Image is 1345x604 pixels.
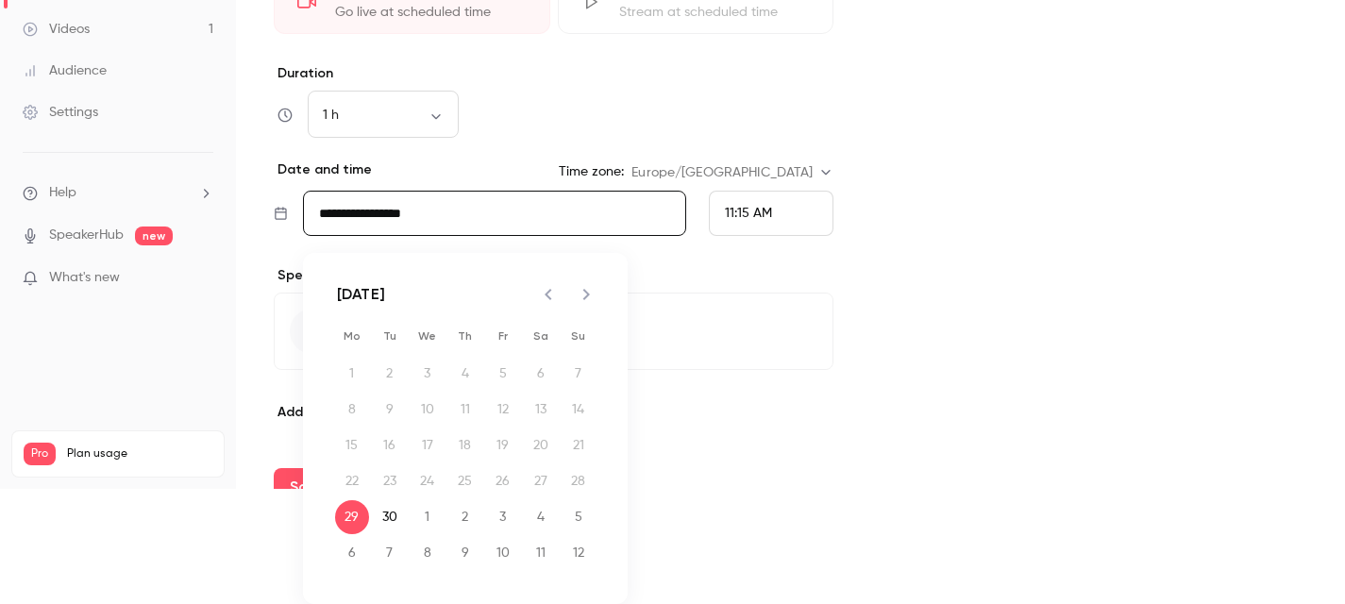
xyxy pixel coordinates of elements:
div: Stream at scheduled time [619,3,811,22]
span: Monday [335,317,369,355]
span: Tuesday [373,317,407,355]
li: help-dropdown-opener [23,183,213,203]
button: 1 [411,500,445,534]
div: Audience [23,61,107,80]
div: Settings [23,103,98,122]
button: 3 [486,500,520,534]
label: Duration [274,64,833,83]
div: Europe/[GEOGRAPHIC_DATA] [631,163,833,182]
button: 2 [448,500,482,534]
span: Thursday [448,317,482,355]
div: Go live at scheduled time [335,3,527,22]
iframe: Noticeable Trigger [191,270,213,287]
button: 8 [411,536,445,570]
button: 6 [335,536,369,570]
span: Plan usage [67,446,212,461]
span: Help [49,183,76,203]
button: 9 [448,536,482,570]
span: Wednesday [411,317,445,355]
button: Next month [567,276,605,313]
p: Speakers [274,266,833,285]
span: Saturday [524,317,558,355]
span: Sunday [562,317,596,355]
span: Friday [486,317,520,355]
button: Add speaker [274,293,833,370]
button: 7 [373,536,407,570]
div: Videos [23,20,90,39]
button: 12 [562,536,596,570]
span: 11:15 AM [725,207,772,220]
button: 11 [524,536,558,570]
button: 5 [562,500,596,534]
div: 1 h [308,106,459,125]
button: 29 [335,500,369,534]
label: Time zone: [559,162,624,181]
div: [DATE] [337,283,385,306]
button: 30 [373,500,407,534]
div: From [709,191,833,236]
button: 10 [486,536,520,570]
span: Pro [24,443,56,465]
a: SpeakerHub [49,226,124,245]
p: Date and time [274,160,372,179]
button: 4 [524,500,558,534]
span: What's new [49,268,120,288]
span: Add to channel [277,404,376,420]
span: new [135,226,173,245]
button: Save [274,468,342,506]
